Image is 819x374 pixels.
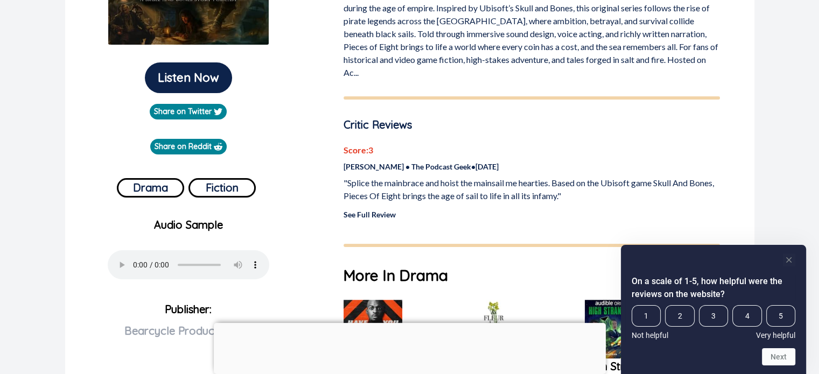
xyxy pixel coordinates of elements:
[117,178,184,197] button: Drama
[766,305,795,327] span: 5
[732,305,761,327] span: 4
[150,139,227,154] a: Share on Reddit
[74,217,304,233] p: Audio Sample
[117,174,184,197] a: Drama
[344,161,720,172] p: [PERSON_NAME] • The Podcast Geek • [DATE]
[344,144,720,157] p: Score: 3
[344,177,720,202] p: "Splice the mainbrace and hoist the mainsail me hearties. Based on the Ubisoft game Skull And Bon...
[124,324,253,337] span: Bearcycle Production Co.
[344,300,402,358] img: Have You Heard George’s Podcast?
[632,275,795,301] h2: On a scale of 1-5, how helpful were the reviews on the website? Select an option from 1 to 5, wit...
[632,305,795,340] div: On a scale of 1-5, how helpful were the reviews on the website? Select an option from 1 to 5, wit...
[632,331,668,340] span: Not helpful
[632,253,795,365] div: On a scale of 1-5, how helpful were the reviews on the website? Select an option from 1 to 5, wit...
[762,348,795,365] button: Next question
[108,250,269,279] audio: Your browser does not support the audio element
[585,300,643,358] img: High Strangeness
[665,305,694,327] span: 2
[344,117,720,133] p: Critic Reviews
[188,178,256,197] button: Fiction
[782,253,795,266] button: Hide survey
[188,174,256,197] a: Fiction
[344,264,720,287] h1: More In Drama
[699,305,728,327] span: 3
[214,323,606,371] iframe: Advertisement
[150,104,227,119] a: Share on Twitter
[756,331,795,340] span: Very helpful
[145,62,232,93] button: Listen Now
[464,300,523,358] img: La Fleur de la Solitude
[344,210,396,219] a: See Full Review
[632,305,661,327] span: 1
